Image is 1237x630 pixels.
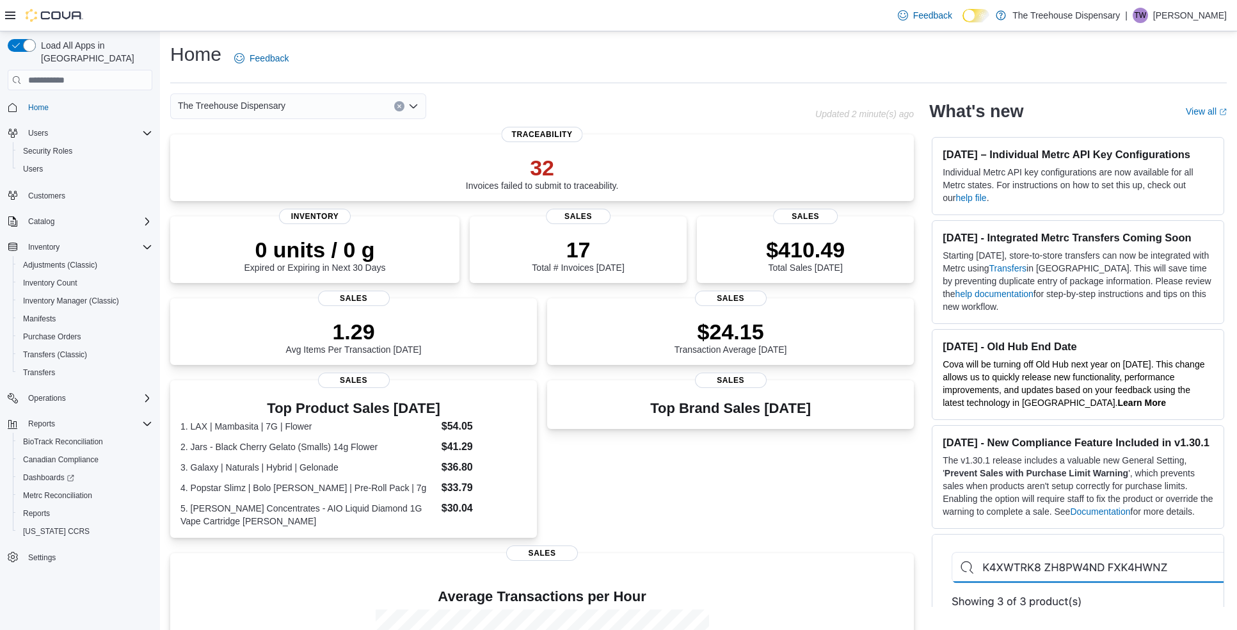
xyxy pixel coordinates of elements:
[13,142,157,160] button: Security Roles
[23,550,61,565] a: Settings
[13,160,157,178] button: Users
[955,193,986,203] a: help file
[695,373,767,388] span: Sales
[28,102,49,113] span: Home
[650,401,811,416] h3: Top Brand Sales [DATE]
[18,347,92,362] a: Transfers (Classic)
[250,52,289,65] span: Feedback
[18,524,95,539] a: [US_STATE] CCRS
[18,293,124,309] a: Inventory Manager (Classic)
[943,340,1213,353] h3: [DATE] - Old Hub End Date
[180,502,436,528] dt: 5. [PERSON_NAME] Concentrates - AIO Liquid Diamond 1G Vape Cartridge [PERSON_NAME]
[18,143,152,159] span: Security Roles
[28,191,65,201] span: Customers
[318,373,390,388] span: Sales
[943,231,1213,244] h3: [DATE] - Integrated Metrc Transfers Coming Soon
[23,146,72,156] span: Security Roles
[23,164,43,174] span: Users
[28,393,66,403] span: Operations
[955,289,1033,299] a: help documentation
[26,9,83,22] img: Cova
[506,545,578,561] span: Sales
[18,161,48,177] a: Users
[913,9,952,22] span: Feedback
[943,359,1204,408] span: Cova will be turning off Old Hub next year on [DATE]. This change allows us to quickly release ne...
[943,436,1213,449] h3: [DATE] - New Compliance Feature Included in v1.30.1
[943,148,1213,161] h3: [DATE] – Individual Metrc API Key Configurations
[170,42,221,67] h1: Home
[23,125,53,141] button: Users
[18,506,55,521] a: Reports
[815,109,914,119] p: Updated 2 minute(s) ago
[23,416,60,432] button: Reports
[442,439,527,455] dd: $41.29
[8,93,152,600] nav: Complex example
[18,524,152,539] span: Washington CCRS
[318,291,390,306] span: Sales
[766,237,845,273] div: Total Sales [DATE]
[180,440,436,453] dt: 2. Jars - Black Cherry Gelato (Smalls) 14g Flower
[23,314,56,324] span: Manifests
[466,155,619,181] p: 32
[532,237,624,262] p: 17
[546,209,611,224] span: Sales
[532,237,624,273] div: Total # Invoices [DATE]
[18,311,61,327] a: Manifests
[893,3,957,28] a: Feedback
[23,472,74,483] span: Dashboards
[13,274,157,292] button: Inventory Count
[1118,398,1166,408] a: Learn More
[18,347,152,362] span: Transfers (Classic)
[18,488,152,503] span: Metrc Reconciliation
[23,549,152,565] span: Settings
[23,350,87,360] span: Transfers (Classic)
[13,505,157,522] button: Reports
[23,100,54,115] a: Home
[18,452,104,467] a: Canadian Compliance
[3,186,157,204] button: Customers
[1125,8,1128,23] p: |
[18,257,102,273] a: Adjustments (Classic)
[23,526,90,537] span: [US_STATE] CCRS
[23,260,97,270] span: Adjustments (Classic)
[13,256,157,274] button: Adjustments (Classic)
[18,311,152,327] span: Manifests
[13,451,157,469] button: Canadian Compliance
[28,242,60,252] span: Inventory
[695,291,767,306] span: Sales
[13,433,157,451] button: BioTrack Reconciliation
[3,98,157,117] button: Home
[23,99,152,115] span: Home
[18,452,152,467] span: Canadian Compliance
[18,434,152,449] span: BioTrack Reconciliation
[3,415,157,433] button: Reports
[18,434,108,449] a: BioTrack Reconciliation
[1012,8,1120,23] p: The Treehouse Dispensary
[945,468,1128,478] strong: Prevent Sales with Purchase Limit Warning
[773,209,838,224] span: Sales
[442,480,527,496] dd: $33.79
[23,239,152,255] span: Inventory
[23,437,103,447] span: BioTrack Reconciliation
[23,188,70,204] a: Customers
[13,292,157,310] button: Inventory Manager (Classic)
[23,214,60,229] button: Catalog
[13,487,157,505] button: Metrc Reconciliation
[18,275,152,291] span: Inventory Count
[28,216,54,227] span: Catalog
[13,328,157,346] button: Purchase Orders
[180,589,904,604] h4: Average Transactions per Hour
[943,166,1213,204] p: Individual Metrc API key configurations are now available for all Metrc states. For instructions ...
[180,481,436,494] dt: 4. Popstar Slimz | Bolo [PERSON_NAME] | Pre-Roll Pack | 7g
[766,237,845,262] p: $410.49
[28,553,56,563] span: Settings
[18,329,152,344] span: Purchase Orders
[442,501,527,516] dd: $30.04
[23,391,71,406] button: Operations
[962,22,963,23] span: Dark Mode
[244,237,386,273] div: Expired or Expiring in Next 30 Days
[18,365,152,380] span: Transfers
[23,508,50,519] span: Reports
[279,209,351,224] span: Inventory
